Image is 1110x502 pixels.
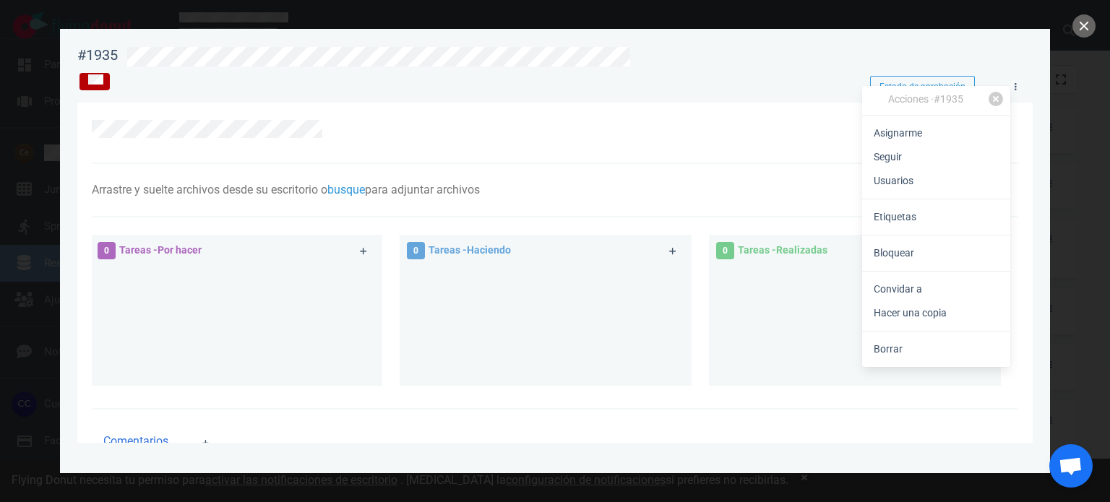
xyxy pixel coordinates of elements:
font: 0 [413,246,418,256]
font: Etiquetas [874,211,916,222]
font: Realizadas [776,244,827,256]
font: Por hacer [158,244,202,256]
font: Borrar [874,343,903,355]
font: Convidar a [874,283,922,295]
font: Usuarios [874,175,913,186]
font: Comentarios [103,434,168,448]
font: Estado de aprobación [879,82,965,92]
font: Tareas - [119,244,158,256]
div: Chat abierto [1049,444,1093,488]
font: Hacer una copia [874,307,947,319]
font: Tareas - [429,244,467,256]
font: Bloquear [874,247,914,259]
font: 0 [723,246,728,256]
font: Haciendo [467,244,511,256]
font: 0 [104,246,109,256]
font: Arrastre y suelte archivos desde su escritorio o [92,183,327,196]
font: Tareas - [738,244,776,256]
font: #1935 [934,93,963,105]
font: Seguir [874,151,902,163]
font: Acciones · [888,93,934,105]
button: Estado de aprobación [870,76,975,98]
font: busque [327,183,365,196]
font: Asignarme [874,127,922,139]
button: cerca [1072,14,1096,38]
font: #1935 [77,46,118,64]
font: para adjuntar archivos [365,183,480,196]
